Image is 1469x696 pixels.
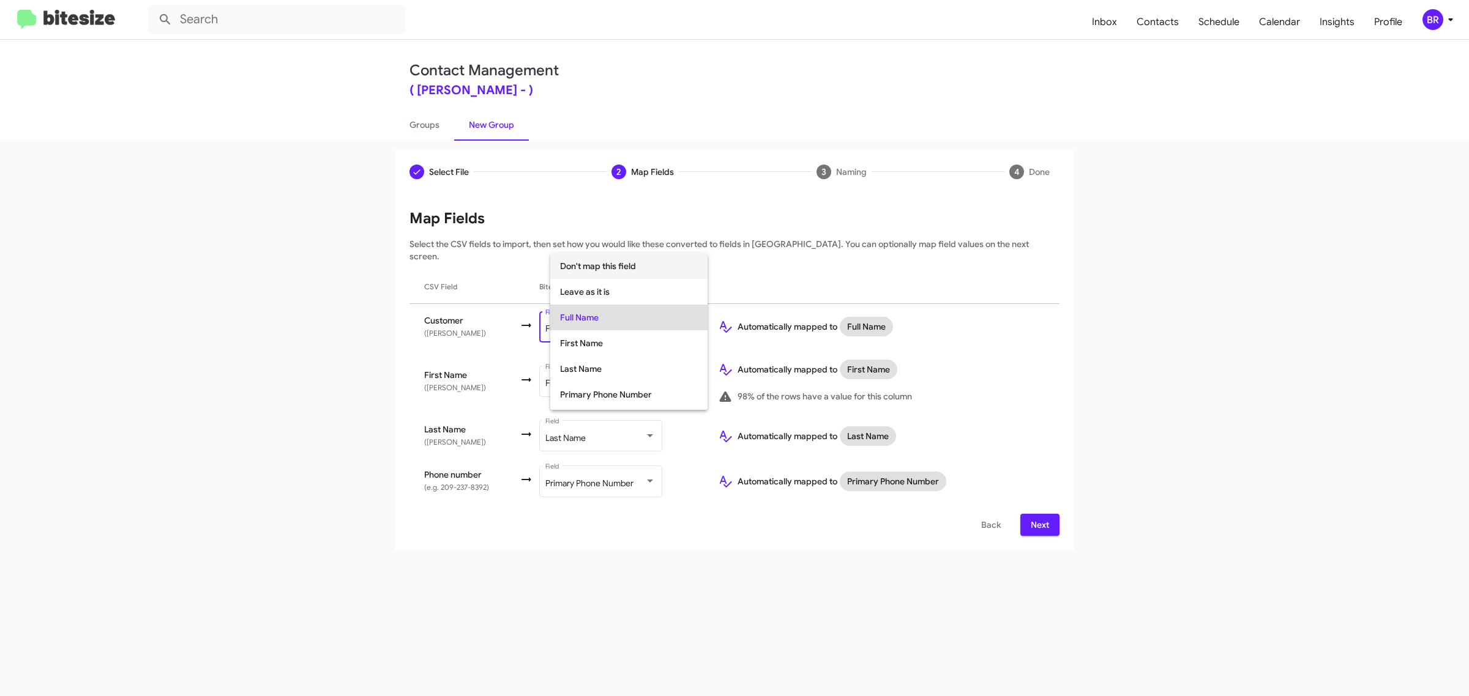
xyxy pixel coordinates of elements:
span: Leave as it is [560,279,698,305]
span: Secondary Phone Number [560,407,698,433]
span: Full Name [560,305,698,330]
span: Primary Phone Number [560,382,698,407]
span: Last Name [560,356,698,382]
span: Don't map this field [560,253,698,279]
span: First Name [560,330,698,356]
